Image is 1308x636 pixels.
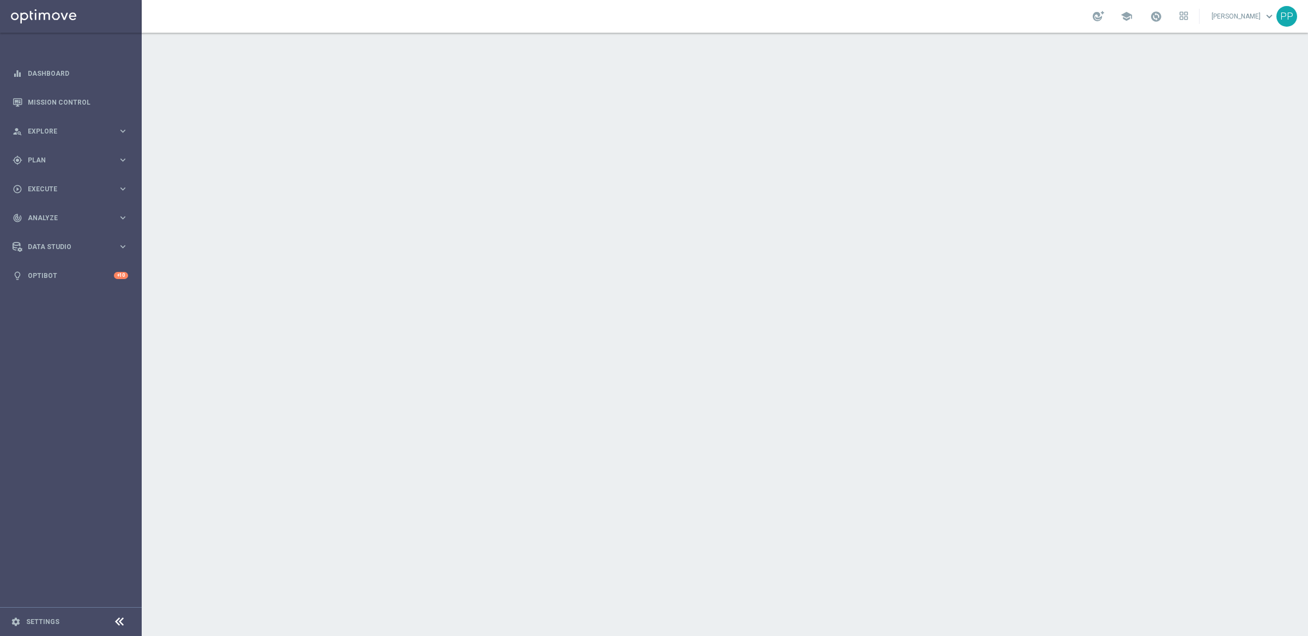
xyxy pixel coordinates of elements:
[12,214,129,222] button: track_changes Analyze keyboard_arrow_right
[28,244,118,250] span: Data Studio
[28,215,118,221] span: Analyze
[12,69,129,78] button: equalizer Dashboard
[12,98,129,107] button: Mission Control
[28,261,114,290] a: Optibot
[1263,10,1275,22] span: keyboard_arrow_down
[12,243,129,251] button: Data Studio keyboard_arrow_right
[28,88,128,117] a: Mission Control
[118,184,128,194] i: keyboard_arrow_right
[28,186,118,192] span: Execute
[13,242,118,252] div: Data Studio
[1210,8,1276,25] a: [PERSON_NAME]keyboard_arrow_down
[28,157,118,163] span: Plan
[28,128,118,135] span: Explore
[13,59,128,88] div: Dashboard
[118,213,128,223] i: keyboard_arrow_right
[118,241,128,252] i: keyboard_arrow_right
[13,126,118,136] div: Explore
[12,271,129,280] button: lightbulb Optibot +10
[13,261,128,290] div: Optibot
[13,88,128,117] div: Mission Control
[1121,10,1133,22] span: school
[118,155,128,165] i: keyboard_arrow_right
[26,619,59,625] a: Settings
[13,155,118,165] div: Plan
[12,127,129,136] button: person_search Explore keyboard_arrow_right
[28,59,128,88] a: Dashboard
[12,156,129,165] button: gps_fixed Plan keyboard_arrow_right
[114,272,128,279] div: +10
[13,271,22,281] i: lightbulb
[12,185,129,193] button: play_circle_outline Execute keyboard_arrow_right
[11,617,21,627] i: settings
[13,184,118,194] div: Execute
[13,126,22,136] i: person_search
[118,126,128,136] i: keyboard_arrow_right
[13,184,22,194] i: play_circle_outline
[1276,6,1297,27] div: PP
[13,69,22,78] i: equalizer
[13,213,22,223] i: track_changes
[13,213,118,223] div: Analyze
[13,155,22,165] i: gps_fixed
